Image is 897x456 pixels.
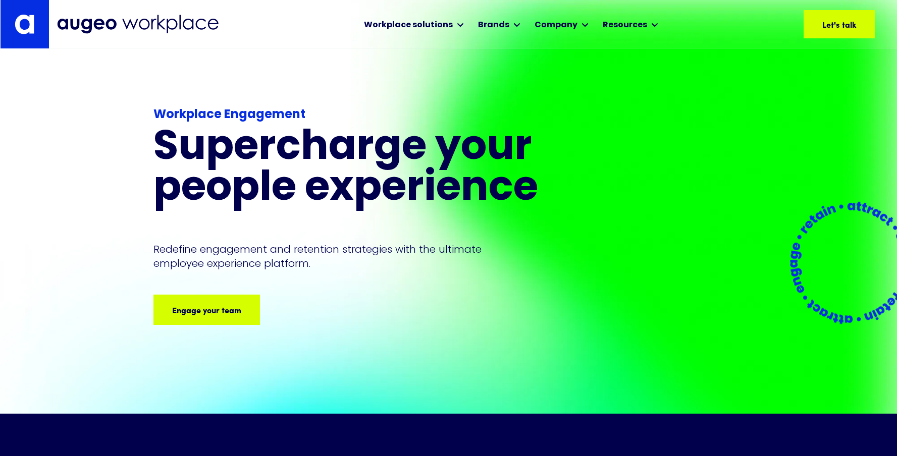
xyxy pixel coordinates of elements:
[478,19,509,31] div: Brands
[804,10,875,38] a: Let's talk
[603,19,647,31] div: Resources
[153,295,260,325] a: Engage your team
[535,19,577,31] div: Company
[153,242,501,270] p: Redefine engagement and retention strategies with the ultimate employee experience platform.
[153,106,590,124] div: Workplace Engagement
[57,15,219,33] img: Augeo Workplace business unit full logo in mignight blue.
[153,128,590,210] h1: Supercharge your people experience
[15,14,34,34] img: Augeo's "a" monogram decorative logo in white.
[364,19,453,31] div: Workplace solutions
